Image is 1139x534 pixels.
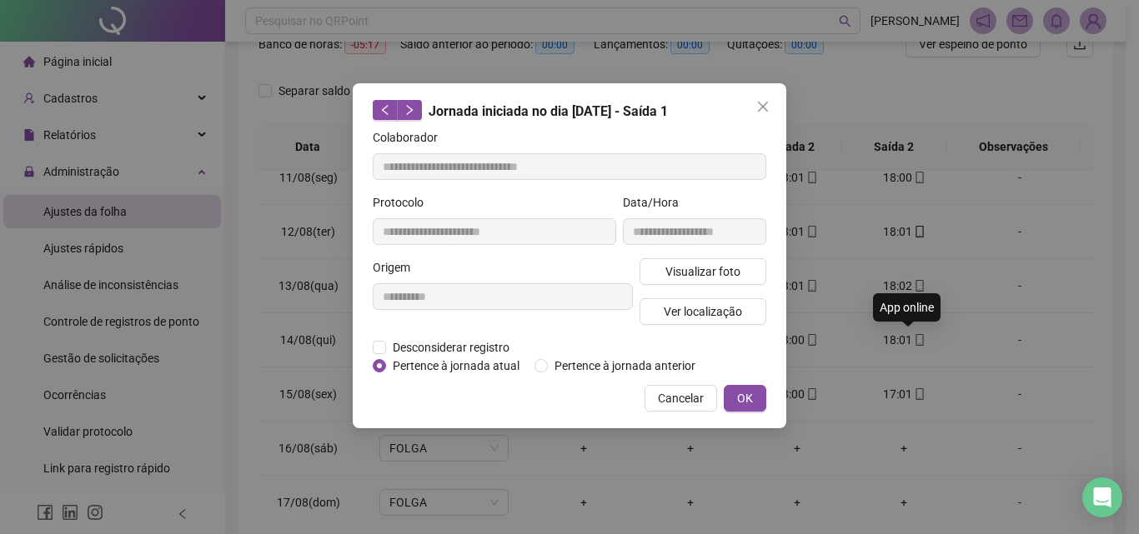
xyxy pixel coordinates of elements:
span: OK [737,389,753,407]
span: Visualizar foto [665,262,740,281]
span: Pertence à jornada atual [386,357,526,375]
div: Jornada iniciada no dia [DATE] - Saída 1 [373,100,766,122]
label: Protocolo [373,193,434,212]
button: Cancelar [645,385,717,412]
span: Pertence à jornada anterior [548,357,702,375]
button: OK [724,385,766,412]
label: Colaborador [373,128,449,147]
button: Ver localização [640,298,766,325]
span: Ver localização [664,302,742,321]
span: left [379,104,391,116]
span: right [404,104,415,116]
label: Origem [373,258,421,277]
button: right [397,100,422,120]
button: Close [750,93,776,120]
label: Data/Hora [623,193,690,212]
div: Open Intercom Messenger [1082,477,1122,517]
button: left [373,100,398,120]
span: Desconsiderar registro [386,338,516,357]
span: close [756,100,770,113]
button: Visualizar foto [640,258,766,285]
span: Cancelar [658,389,704,407]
